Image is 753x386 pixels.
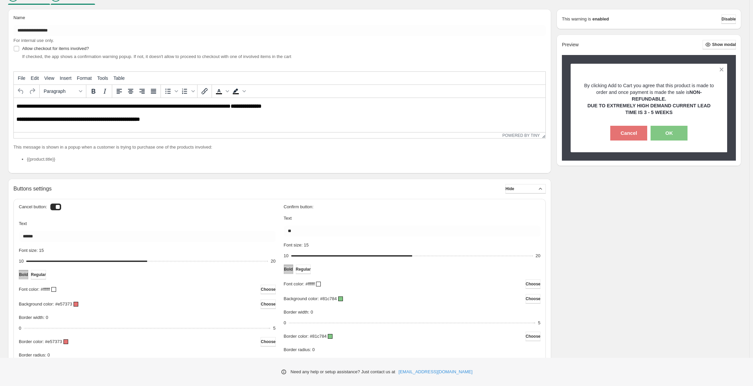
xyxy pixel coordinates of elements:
[261,301,275,307] span: Choose
[19,352,50,357] span: Border radius: 0
[284,242,309,247] span: Font size: 15
[13,38,54,43] span: For internal use only.
[526,279,540,289] button: Choose
[296,267,311,272] span: Regular
[261,299,275,309] button: Choose
[13,144,546,151] p: This message is shown in a popup when a customer is trying to purchase one of the products involved:
[592,16,609,22] strong: enabled
[505,184,546,194] button: Hide
[505,186,514,191] span: Hide
[60,75,72,81] span: Insert
[19,272,28,277] span: Bold
[13,185,52,192] h2: Buttons settings
[284,320,286,325] span: 0
[15,86,27,97] button: Undo
[114,75,125,81] span: Table
[284,253,289,258] span: 10
[148,86,159,97] button: Justify
[703,40,736,49] button: Show modal
[31,75,39,81] span: Edit
[19,259,24,264] span: 10
[19,248,44,253] span: Font size: 15
[526,334,540,339] span: Choose
[296,265,311,274] button: Regular
[399,369,473,375] a: [EMAIL_ADDRESS][DOMAIN_NAME]
[526,296,540,301] span: Choose
[162,86,179,97] div: Bullet list
[77,75,92,81] span: Format
[582,82,716,102] p: By clicking Add to Cart you agree that this product is made to order and once payment is made the...
[136,86,148,97] button: Align right
[27,156,546,163] li: {{product.title}}
[97,75,108,81] span: Tools
[19,301,72,308] p: Background color: #e57373
[721,14,736,24] button: Disable
[99,86,110,97] button: Italic
[88,86,99,97] button: Bold
[284,265,293,274] button: Bold
[651,126,688,141] button: OK
[271,258,275,265] div: 20
[526,332,540,341] button: Choose
[230,86,247,97] div: Background color
[284,204,541,210] h3: Confirm button:
[284,310,313,315] span: Border width: 0
[179,86,196,97] div: Numbered list
[538,320,540,326] div: 5
[261,337,275,346] button: Choose
[721,16,736,22] span: Disable
[114,86,125,97] button: Align left
[199,86,210,97] button: Insert/edit link
[19,221,27,226] span: Text
[19,270,28,279] button: Bold
[19,326,21,331] span: 0
[44,89,77,94] span: Paragraph
[284,295,337,302] p: Background color: #81c784
[14,98,545,132] iframe: Rich Text Area
[502,133,540,138] a: Powered by Tiny
[536,357,540,364] div: 25
[125,86,136,97] button: Align center
[31,272,46,277] span: Regular
[261,287,275,292] span: Choose
[213,86,230,97] div: Text color
[13,15,25,20] span: Name
[22,46,89,51] span: Allow checkout for items involved?
[261,285,275,294] button: Choose
[526,294,540,304] button: Choose
[31,270,46,279] button: Regular
[19,286,50,293] p: Font color: #ffffff
[587,103,711,115] strong: DUE TO EXTREMELY HIGH DEMAND CURRENT LEAD TIME IS 3 - 5 WEEKS
[19,315,48,320] span: Border width: 0
[610,126,647,141] button: Cancel
[712,42,736,47] span: Show modal
[18,75,26,81] span: File
[526,281,540,287] span: Choose
[19,338,62,345] p: Border color: #e57373
[284,216,292,221] span: Text
[284,347,315,352] span: Border radius: 0
[562,42,579,48] h2: Preview
[22,54,291,59] span: If checked, the app shows a confirmation warning popup. If not, it doesn't allow to proceed to ch...
[284,333,327,340] p: Border color: #81c784
[19,204,47,210] h3: Cancel button:
[284,267,293,272] span: Bold
[284,281,315,287] p: Font color: #ffffff
[27,86,38,97] button: Redo
[41,86,85,97] button: Formats
[44,75,54,81] span: View
[540,132,545,138] div: Resize
[536,253,540,259] div: 20
[562,16,591,22] p: This warning is
[273,325,275,332] div: 5
[261,339,275,344] span: Choose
